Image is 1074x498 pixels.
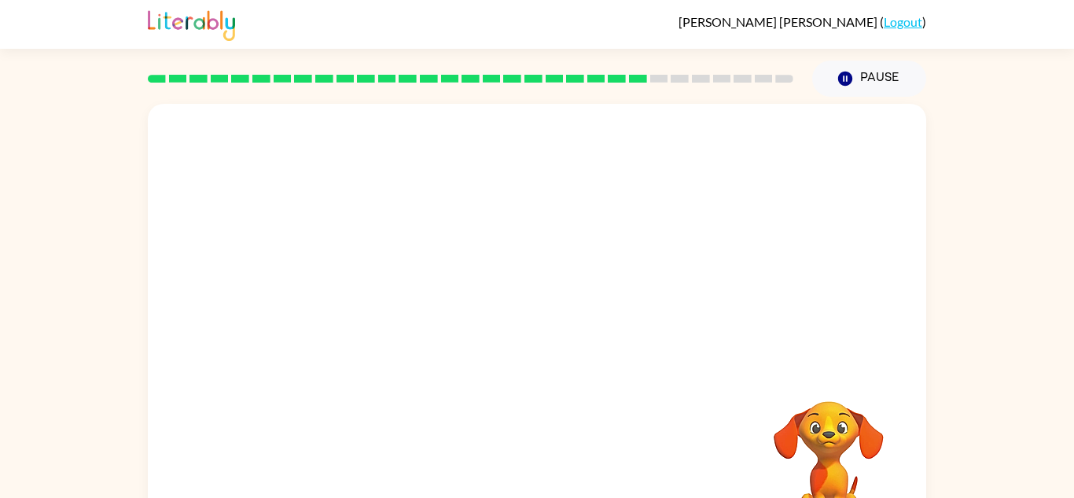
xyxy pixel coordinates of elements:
span: [PERSON_NAME] [PERSON_NAME] [679,14,880,29]
a: Logout [884,14,922,29]
div: ( ) [679,14,926,29]
button: Pause [812,61,926,97]
img: Literably [148,6,235,41]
